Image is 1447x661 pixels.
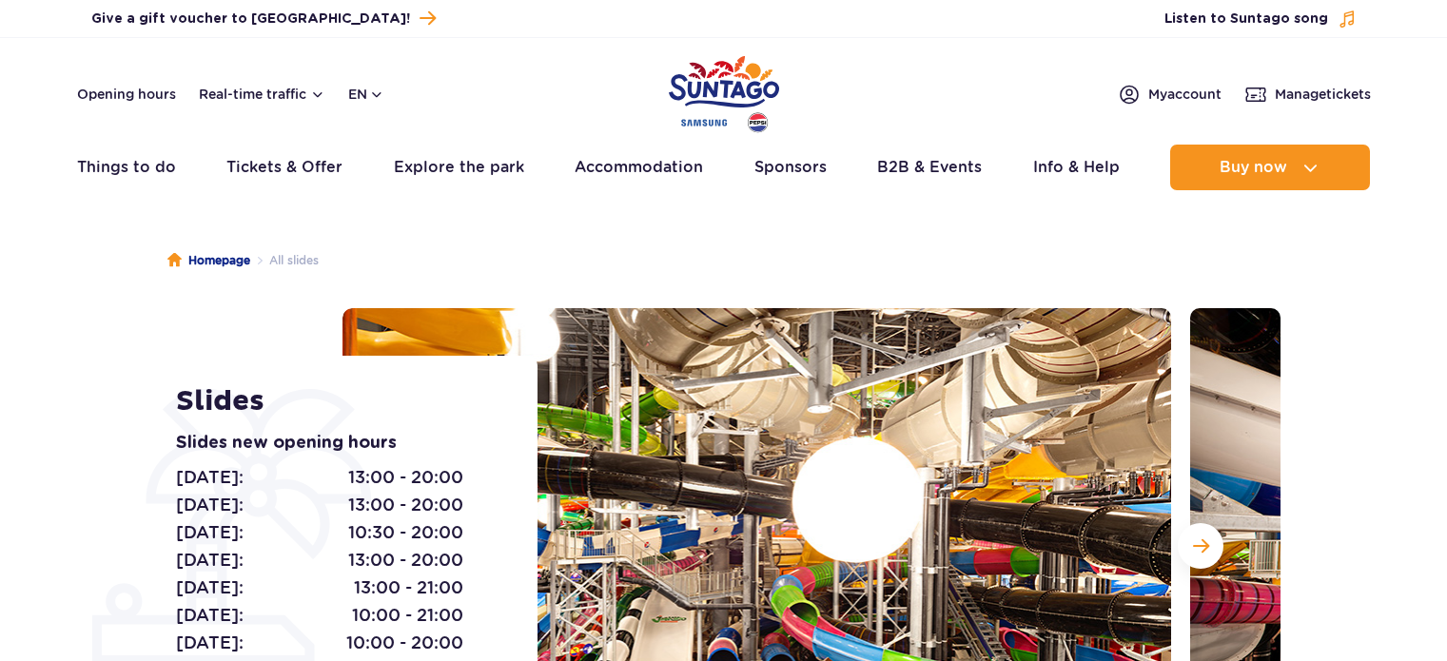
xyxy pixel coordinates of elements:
[346,630,463,656] span: 10:00 - 20:00
[348,519,463,546] span: 10:30 - 20:00
[176,547,244,574] span: [DATE]:
[77,145,176,190] a: Things to do
[1178,523,1223,569] button: Next slide
[226,145,342,190] a: Tickets & Offer
[176,574,244,601] span: [DATE]:
[394,145,524,190] a: Explore the park
[348,464,463,491] span: 13:00 - 20:00
[669,48,779,135] a: Park of Poland
[348,492,463,518] span: 13:00 - 20:00
[1170,145,1370,190] button: Buy now
[176,430,495,457] p: Slides new opening hours
[176,630,244,656] span: [DATE]:
[1275,85,1371,104] span: Manage tickets
[1164,10,1328,29] span: Listen to Suntago song
[352,602,463,629] span: 10:00 - 21:00
[77,85,176,104] a: Opening hours
[199,87,325,102] button: Real-time traffic
[176,492,244,518] span: [DATE]:
[348,85,384,104] button: en
[354,574,463,601] span: 13:00 - 21:00
[1148,85,1222,104] span: My account
[1220,159,1287,176] span: Buy now
[167,251,250,270] a: Homepage
[1033,145,1120,190] a: Info & Help
[1118,83,1222,106] a: Myaccount
[1244,83,1371,106] a: Managetickets
[91,6,436,31] a: Give a gift voucher to [GEOGRAPHIC_DATA]!
[1164,10,1357,29] button: Listen to Suntago song
[575,145,703,190] a: Accommodation
[176,464,244,491] span: [DATE]:
[176,602,244,629] span: [DATE]:
[348,547,463,574] span: 13:00 - 20:00
[754,145,827,190] a: Sponsors
[877,145,982,190] a: B2B & Events
[91,10,410,29] span: Give a gift voucher to [GEOGRAPHIC_DATA]!
[176,384,495,418] h1: Slides
[250,251,319,270] li: All slides
[176,519,244,546] span: [DATE]:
